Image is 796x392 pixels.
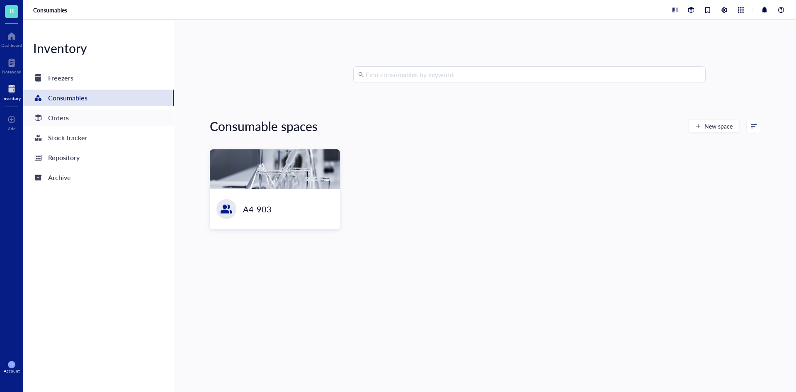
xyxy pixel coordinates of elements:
[210,118,318,134] div: Consumable spaces
[2,96,21,101] div: Inventory
[23,70,174,86] a: Freezers
[23,129,174,146] a: Stock tracker
[704,123,733,129] span: New space
[2,56,21,74] a: Notebook
[48,132,87,144] div: Stock tracker
[48,152,80,163] div: Repository
[8,126,16,131] div: Add
[23,149,174,166] a: Repository
[4,368,20,373] div: Account
[23,169,174,186] a: Archive
[48,112,69,124] div: Orders
[33,6,69,14] a: Consumables
[48,72,73,84] div: Freezers
[48,172,71,183] div: Archive
[23,110,174,126] a: Orders
[10,5,14,16] span: B
[243,203,272,215] div: A4-903
[1,43,22,48] div: Dashboard
[10,362,14,367] span: LL
[1,29,22,48] a: Dashboard
[688,119,740,133] button: New space
[48,92,87,104] div: Consumables
[23,40,174,56] div: Inventory
[2,83,21,101] a: Inventory
[2,69,21,74] div: Notebook
[23,90,174,106] a: Consumables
